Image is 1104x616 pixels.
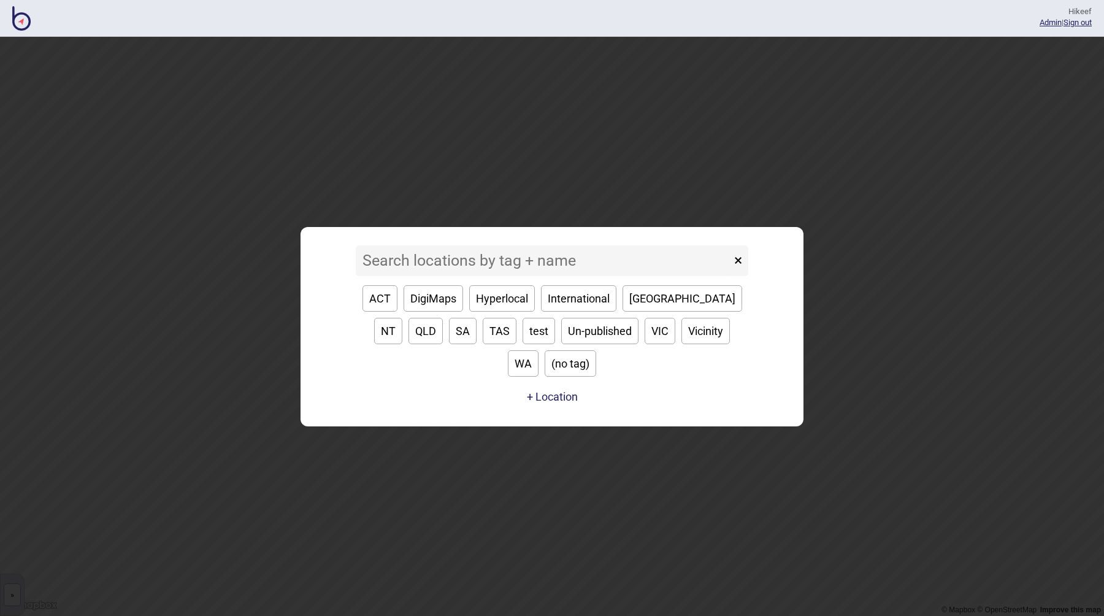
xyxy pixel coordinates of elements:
[508,350,539,377] button: WA
[404,285,463,312] button: DigiMaps
[561,318,638,344] button: Un-published
[545,350,596,377] button: (no tag)
[681,318,730,344] button: Vicinity
[541,285,616,312] button: International
[527,390,578,403] button: + Location
[623,285,742,312] button: [GEOGRAPHIC_DATA]
[1040,18,1062,27] a: Admin
[483,318,516,344] button: TAS
[408,318,443,344] button: QLD
[524,386,581,408] a: + Location
[523,318,555,344] button: test
[469,285,535,312] button: Hyperlocal
[1040,6,1092,17] div: Hi keef
[374,318,402,344] button: NT
[1064,18,1092,27] button: Sign out
[356,245,731,276] input: Search locations by tag + name
[728,245,748,276] button: ×
[645,318,675,344] button: VIC
[449,318,477,344] button: SA
[362,285,397,312] button: ACT
[1040,18,1064,27] span: |
[12,6,31,31] img: BindiMaps CMS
